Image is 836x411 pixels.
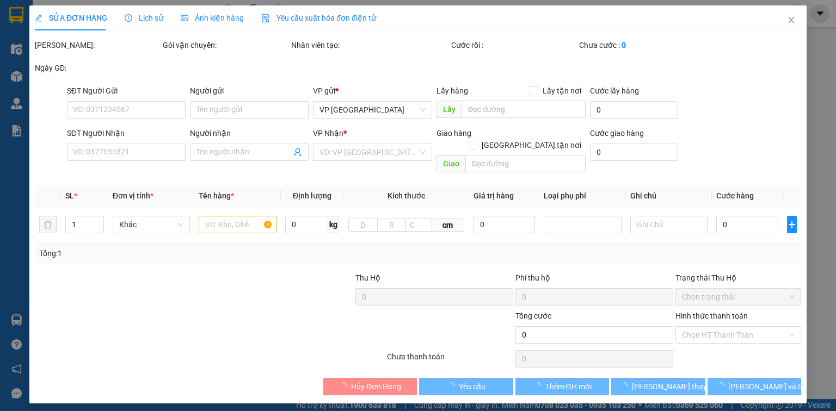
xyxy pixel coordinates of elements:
div: Gói vận chuyển: [163,39,288,51]
span: Chọn trạng thái [682,289,795,305]
button: [PERSON_NAME] thay đổi [611,378,705,395]
span: Tên hàng [199,191,234,200]
span: loading [447,382,459,390]
span: 42 [PERSON_NAME] - Vinh - [GEOGRAPHIC_DATA] [28,36,107,65]
span: Lấy [436,101,461,118]
span: Ảnh kiện hàng [181,14,244,22]
button: Close [776,5,807,36]
button: Hủy Đơn Hàng [323,378,417,395]
input: C [405,219,432,232]
strong: PHIẾU GỬI HÀNG [43,79,98,103]
input: Cước lấy hàng [590,101,678,119]
span: Thêm ĐH mới [545,381,591,393]
span: Giao [436,155,465,172]
th: Ghi chú [626,185,712,207]
span: [PERSON_NAME] thay đổi [632,381,719,393]
span: Yêu cầu [459,381,485,393]
label: Cước lấy hàng [590,86,639,95]
div: SĐT Người Gửi [67,85,186,97]
div: Nhân viên tạo: [291,39,449,51]
span: clock-circle [125,14,132,22]
span: Hủy Đơn Hàng [351,381,401,393]
span: loading [620,382,632,390]
span: [PERSON_NAME] và In [728,381,804,393]
span: Đơn vị tính [113,191,153,200]
div: Tổng: 1 [39,247,323,259]
span: Lấy tận nơi [538,85,586,97]
input: D [348,219,378,232]
span: picture [181,14,188,22]
span: close [787,16,796,24]
button: Thêm ĐH mới [515,378,610,395]
span: Kích thước [388,191,425,200]
b: 0 [622,41,626,49]
span: SL [65,191,74,200]
span: loading [533,382,545,390]
label: Hình thức thanh toán [675,312,748,320]
span: cm [432,219,464,232]
button: delete [39,216,57,233]
div: SĐT Người Nhận [67,127,186,139]
input: VD: Bàn, Ghế [199,216,276,233]
div: Phí thu hộ [515,272,673,288]
input: Dọc đường [461,101,586,118]
input: Dọc đường [465,155,586,172]
span: plus [788,220,796,229]
span: Lịch sử [125,14,163,22]
button: plus [787,216,797,233]
span: Giá trị hàng [473,191,513,200]
span: Tổng cước [515,312,551,320]
th: Loại phụ phí [539,185,626,207]
span: Thu Hộ [355,273,380,282]
div: Chưa cước : [579,39,705,51]
button: [PERSON_NAME] và In [708,378,802,395]
div: [PERSON_NAME]: [35,39,161,51]
span: Yêu cầu xuất hóa đơn điện tử [261,14,376,22]
button: Yêu cầu [419,378,513,395]
span: loading [339,382,351,390]
img: logo [5,45,26,99]
span: SỬA ĐƠN HÀNG [35,14,107,22]
div: Người nhận [190,127,309,139]
div: Trạng thái Thu Hộ [675,272,801,284]
input: Cước giao hàng [590,144,678,161]
span: Cước hàng [716,191,754,200]
strong: HÃNG XE HẢI HOÀNG GIA [36,11,105,34]
span: Khác [119,216,184,233]
div: VP gửi [313,85,432,97]
span: VP Nhận [313,129,343,138]
span: Định lượng [293,191,331,200]
div: Chưa thanh toán [386,351,514,370]
div: Cước rồi : [451,39,577,51]
div: Ngày GD: [35,62,161,74]
span: user-add [293,148,302,157]
img: icon [261,14,270,23]
span: loading [716,382,728,390]
span: edit [35,14,42,22]
span: VP Đà Nẵng [319,102,425,118]
span: kg [328,216,339,233]
input: Ghi Chú [630,216,708,233]
label: Cước giao hàng [590,129,644,138]
span: [GEOGRAPHIC_DATA] tận nơi [477,139,586,151]
div: Người gửi [190,85,309,97]
span: Lấy hàng [436,86,468,95]
input: R [377,219,406,232]
span: Giao hàng [436,129,471,138]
